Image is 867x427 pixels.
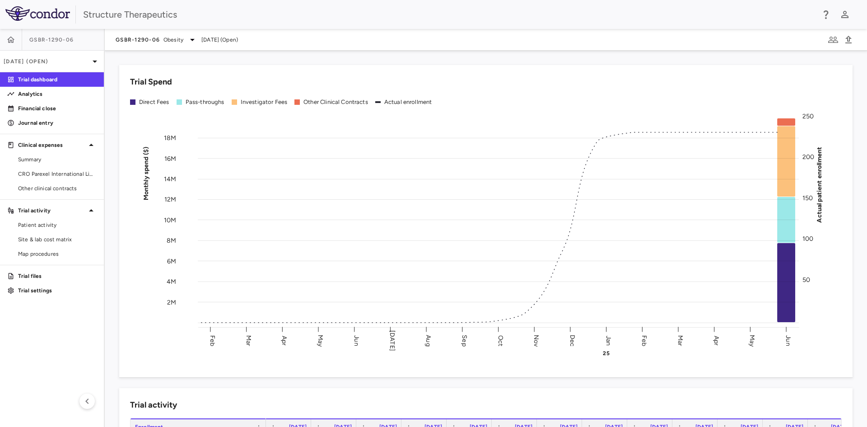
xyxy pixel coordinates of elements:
[569,334,576,346] text: Dec
[18,155,97,164] span: Summary
[280,335,288,345] text: Apr
[18,119,97,127] p: Journal entry
[164,155,176,162] tspan: 16M
[713,335,720,345] text: Apr
[18,90,97,98] p: Analytics
[18,141,86,149] p: Clinical expenses
[18,235,97,244] span: Site & lab cost matrix
[18,221,97,229] span: Patient activity
[163,36,183,44] span: Obesity
[130,76,172,88] h6: Trial Spend
[18,206,86,215] p: Trial activity
[816,146,823,222] tspan: Actual patient enrollment
[209,335,216,346] text: Feb
[802,235,813,243] tspan: 100
[164,134,176,142] tspan: 18M
[676,335,684,346] text: Mar
[241,98,288,106] div: Investigator Fees
[18,75,97,84] p: Trial dashboard
[802,276,810,283] tspan: 50
[384,98,432,106] div: Actual enrollment
[167,278,176,286] tspan: 4M
[640,335,648,346] text: Feb
[167,237,176,244] tspan: 8M
[353,335,360,346] text: Jun
[748,334,756,347] text: May
[201,36,238,44] span: [DATE] (Open)
[186,98,224,106] div: Pass-throughs
[142,146,150,200] tspan: Monthly spend ($)
[532,334,540,347] text: Nov
[18,104,97,113] p: Financial close
[83,8,815,21] div: Structure Therapeutics
[130,399,177,411] h6: Trial activity
[18,286,97,295] p: Trial settings
[167,257,176,265] tspan: 6M
[167,298,176,306] tspan: 2M
[388,330,396,351] text: [DATE]
[605,335,612,345] text: Jan
[245,335,252,346] text: Mar
[424,335,432,346] text: Aug
[116,36,160,43] span: GSBR-1290-06
[497,335,504,346] text: Oct
[4,57,89,66] p: [DATE] (Open)
[18,250,97,258] span: Map procedures
[18,272,97,280] p: Trial files
[139,98,169,106] div: Direct Fees
[18,170,97,178] span: CRO Parexel International Limited
[18,184,97,192] span: Other clinical contracts
[5,6,70,21] img: logo-full-SnFGN8VE.png
[164,175,176,183] tspan: 14M
[164,196,176,203] tspan: 12M
[802,153,814,161] tspan: 200
[29,36,74,43] span: GSBR-1290-06
[164,216,176,224] tspan: 10M
[802,113,814,120] tspan: 250
[317,334,324,347] text: May
[461,335,468,346] text: Sep
[303,98,368,106] div: Other Clinical Contracts
[784,335,792,346] text: Jun
[603,350,609,357] text: 25
[802,194,813,202] tspan: 150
